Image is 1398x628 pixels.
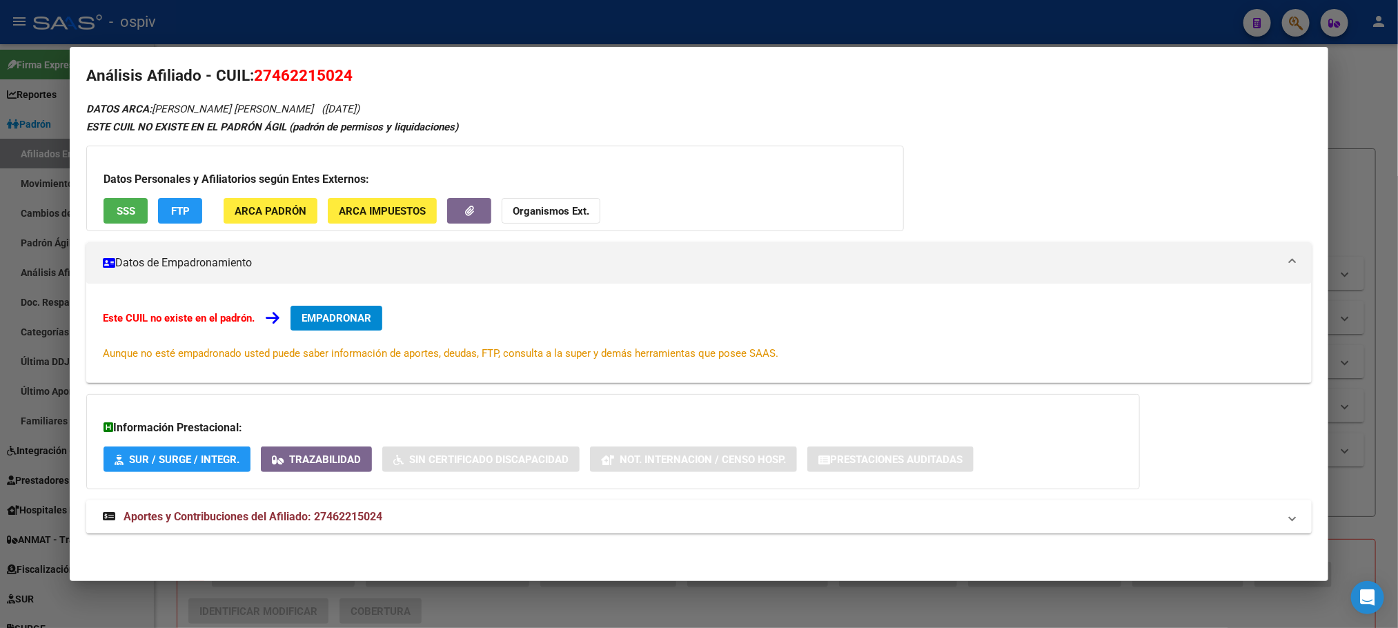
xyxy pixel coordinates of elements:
strong: Este CUIL no existe en el padrón. [103,312,255,324]
span: Trazabilidad [289,453,361,466]
span: ARCA Padrón [235,205,306,217]
button: SUR / SURGE / INTEGR. [104,447,250,472]
button: ARCA Padrón [224,198,317,224]
button: Organismos Ext. [502,198,600,224]
h3: Información Prestacional: [104,420,1123,436]
button: Prestaciones Auditadas [807,447,974,472]
span: [PERSON_NAME] [PERSON_NAME] [86,103,313,115]
button: EMPADRONAR [291,306,382,331]
span: Aportes y Contribuciones del Afiliado: 27462215024 [124,510,382,523]
button: FTP [158,198,202,224]
h3: Datos Personales y Afiliatorios según Entes Externos: [104,171,887,188]
button: ARCA Impuestos [328,198,437,224]
span: FTP [171,205,190,217]
button: SSS [104,198,148,224]
span: EMPADRONAR [302,312,371,324]
span: Prestaciones Auditadas [830,453,963,466]
span: 27462215024 [254,66,353,84]
strong: ESTE CUIL NO EXISTE EN EL PADRÓN ÁGIL (padrón de permisos y liquidaciones) [86,121,458,133]
button: Trazabilidad [261,447,372,472]
div: Open Intercom Messenger [1351,581,1384,614]
div: Datos de Empadronamiento [86,284,1311,383]
mat-panel-title: Datos de Empadronamiento [103,255,1278,271]
mat-expansion-panel-header: Aportes y Contribuciones del Afiliado: 27462215024 [86,500,1311,533]
span: Aunque no esté empadronado usted puede saber información de aportes, deudas, FTP, consulta a la s... [103,347,778,360]
button: Not. Internacion / Censo Hosp. [590,447,797,472]
mat-expansion-panel-header: Datos de Empadronamiento [86,242,1311,284]
strong: DATOS ARCA: [86,103,152,115]
span: Sin Certificado Discapacidad [409,453,569,466]
span: SSS [117,205,135,217]
button: Sin Certificado Discapacidad [382,447,580,472]
span: SUR / SURGE / INTEGR. [129,453,239,466]
span: ([DATE]) [322,103,360,115]
span: Not. Internacion / Censo Hosp. [620,453,786,466]
strong: Organismos Ext. [513,205,589,217]
h2: Análisis Afiliado - CUIL: [86,64,1311,88]
span: ARCA Impuestos [339,205,426,217]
